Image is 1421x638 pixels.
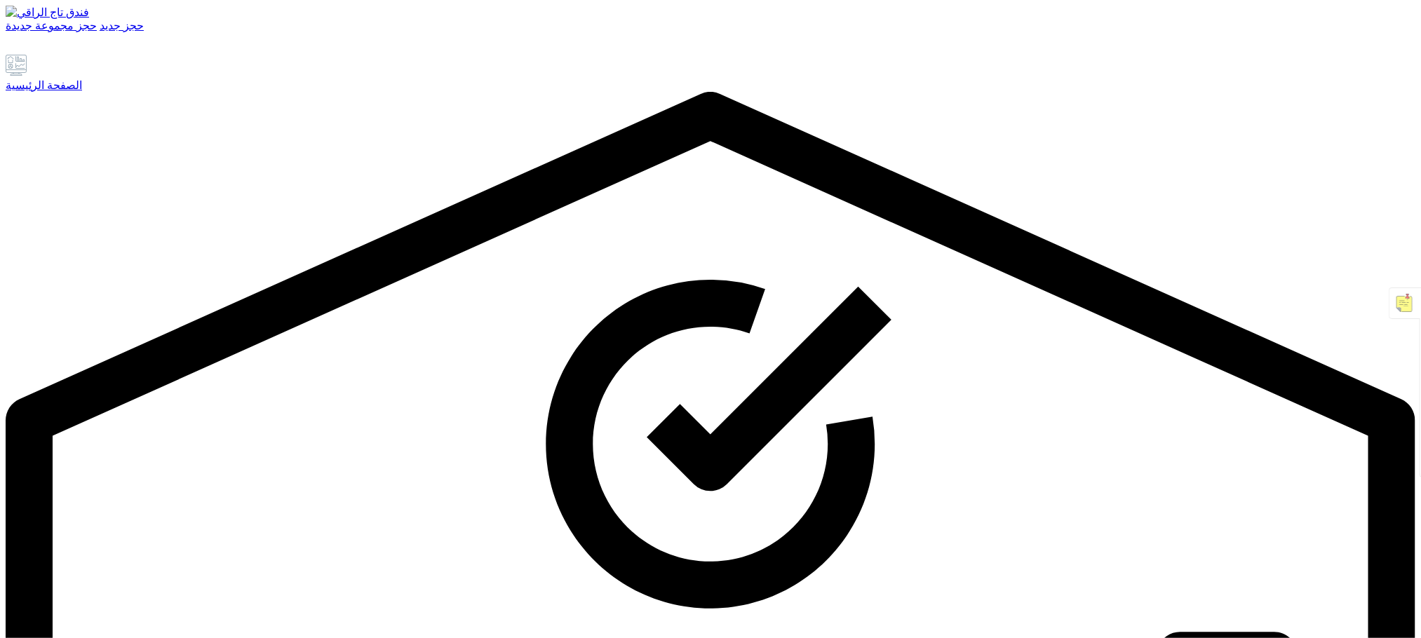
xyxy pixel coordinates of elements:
[6,6,89,19] img: فندق تاج الراقي
[27,42,45,54] a: إعدادات
[6,55,1415,92] a: الصفحة الرئيسية
[6,20,97,32] a: حجز مجموعة جديدة
[6,6,1415,19] a: فندق تاج الراقي
[6,79,82,91] font: الصفحة الرئيسية
[6,42,24,54] a: يدعم
[48,42,64,54] a: تعليقات الموظفين
[100,20,144,32] a: حجز جديد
